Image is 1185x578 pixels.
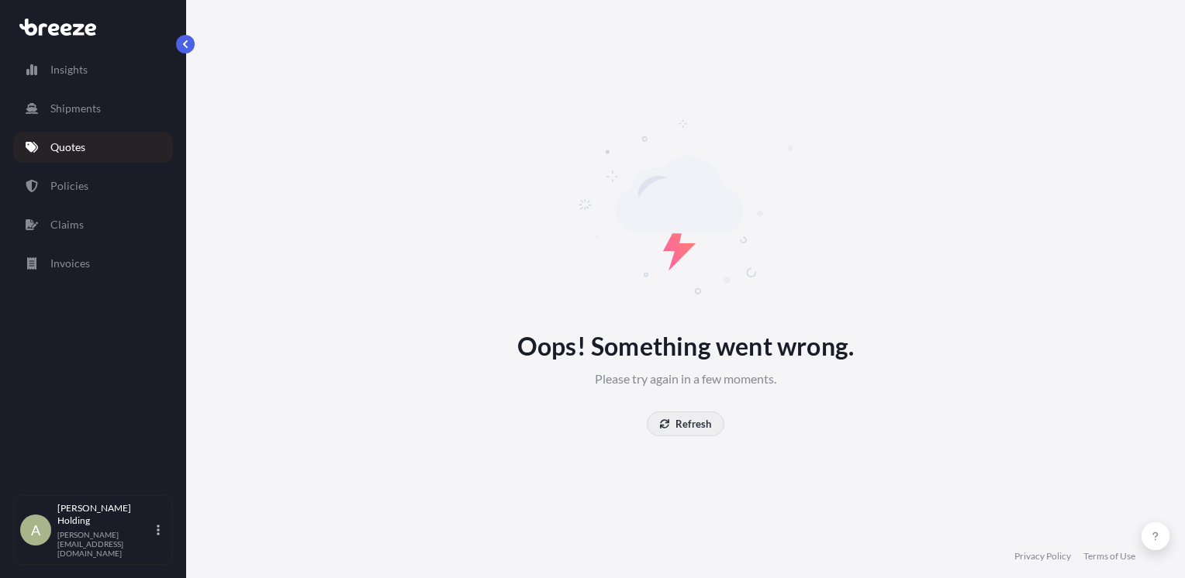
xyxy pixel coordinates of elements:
p: [PERSON_NAME] Holding [57,502,154,527]
button: Refresh [647,411,724,436]
p: Please try again in a few moments. [517,371,854,387]
a: Invoices [13,248,173,279]
p: Refresh [675,416,711,432]
a: Terms of Use [1083,550,1135,563]
a: Policies [13,170,173,201]
a: Insights [13,54,173,85]
p: Insights [50,62,88,77]
p: Oops! Something went wrong. [517,328,854,365]
a: Claims [13,209,173,240]
p: Claims [50,217,84,232]
p: [PERSON_NAME][EMAIL_ADDRESS][DOMAIN_NAME] [57,530,154,558]
a: Privacy Policy [1014,550,1071,563]
p: Shipments [50,101,101,116]
p: Policies [50,178,88,194]
a: Quotes [13,132,173,163]
p: Invoices [50,256,90,271]
span: A [31,522,40,538]
p: Quotes [50,139,85,155]
a: Shipments [13,93,173,124]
